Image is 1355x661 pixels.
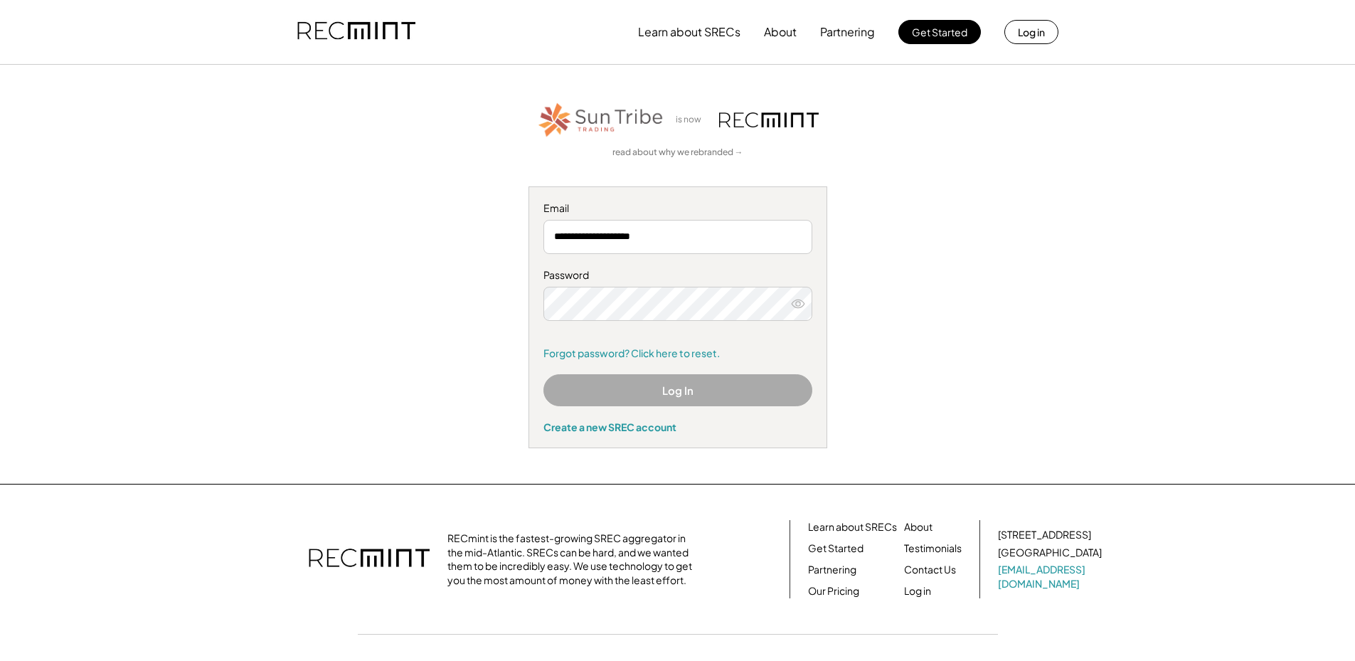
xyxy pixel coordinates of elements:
button: About [764,18,797,46]
div: RECmint is the fastest-growing SREC aggregator in the mid-Atlantic. SRECs can be hard, and we wan... [447,532,700,587]
a: Log in [904,584,931,598]
div: [GEOGRAPHIC_DATA] [998,546,1102,560]
div: is now [672,114,712,126]
a: Learn about SRECs [808,520,897,534]
button: Log In [543,374,812,406]
a: About [904,520,932,534]
img: recmint-logotype%403x.png [297,8,415,56]
img: recmint-logotype%403x.png [719,112,819,127]
img: STT_Horizontal_Logo%2B-%2BColor.png [537,100,665,139]
a: read about why we rebranded → [612,147,743,159]
a: Get Started [808,541,864,556]
button: Partnering [820,18,875,46]
a: [EMAIL_ADDRESS][DOMAIN_NAME] [998,563,1105,591]
a: Forgot password? Click here to reset. [543,347,812,361]
a: Partnering [808,563,856,577]
div: [STREET_ADDRESS] [998,528,1091,542]
img: recmint-logotype%403x.png [309,534,430,584]
button: Get Started [898,20,981,44]
div: Password [543,268,812,282]
a: Contact Us [904,563,956,577]
button: Log in [1004,20,1058,44]
div: Email [543,201,812,216]
button: Learn about SRECs [638,18,740,46]
a: Testimonials [904,541,962,556]
a: Our Pricing [808,584,859,598]
div: Create a new SREC account [543,421,812,433]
